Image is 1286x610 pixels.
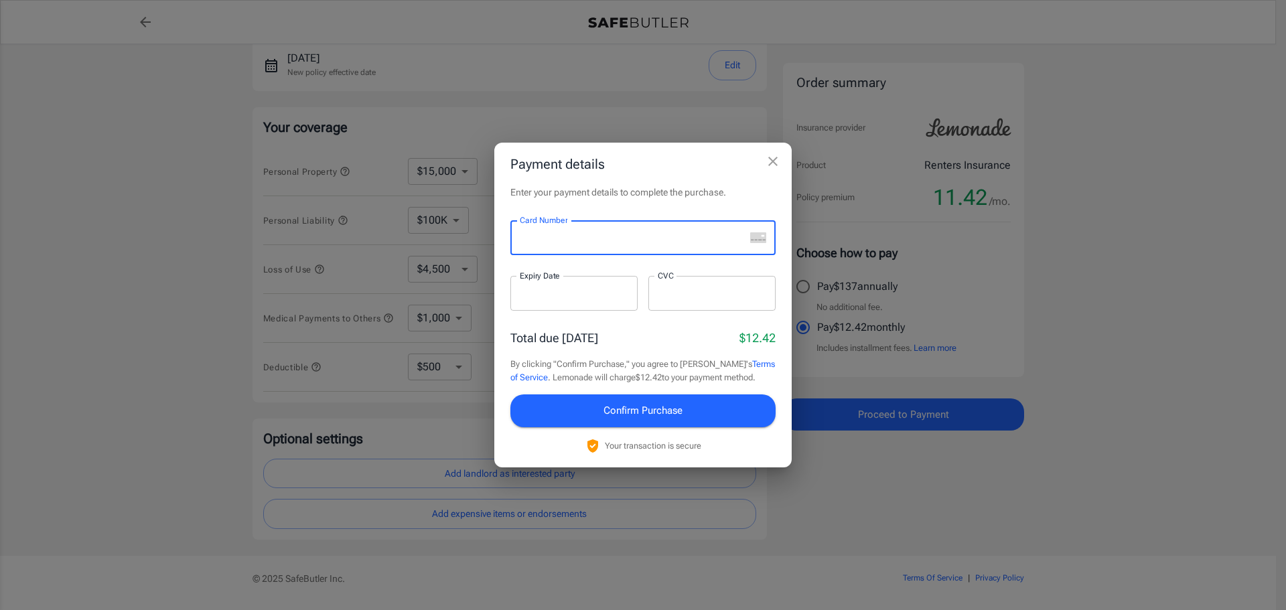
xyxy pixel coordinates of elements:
p: Your transaction is secure [605,439,701,452]
p: $12.42 [739,329,776,347]
a: Terms of Service [510,359,775,382]
button: Confirm Purchase [510,394,776,427]
iframe: Secure expiration date input frame [520,287,628,300]
p: Enter your payment details to complete the purchase. [510,185,776,199]
svg: unknown [750,232,766,243]
label: Card Number [520,214,567,226]
button: close [760,148,786,175]
label: CVC [658,270,674,281]
p: By clicking "Confirm Purchase," you agree to [PERSON_NAME]'s . Lemonade will charge $12.42 to you... [510,358,776,384]
h2: Payment details [494,143,792,185]
p: Total due [DATE] [510,329,598,347]
label: Expiry Date [520,270,560,281]
span: Confirm Purchase [603,402,683,419]
iframe: Secure card number input frame [520,232,745,244]
iframe: Secure CVC input frame [658,287,766,300]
